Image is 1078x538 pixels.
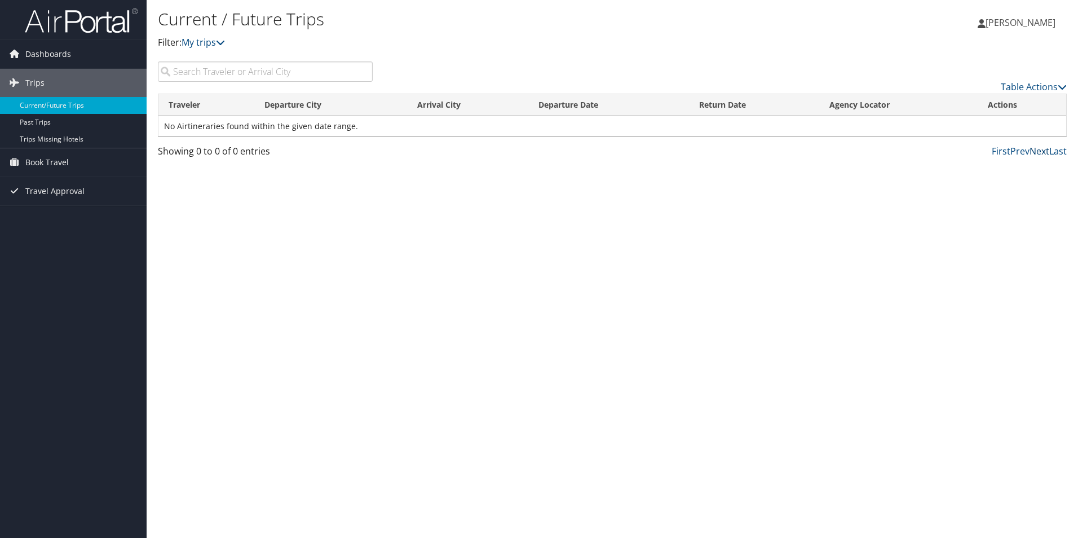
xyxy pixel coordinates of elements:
a: Last [1049,145,1067,157]
th: Traveler: activate to sort column ascending [158,94,254,116]
th: Agency Locator: activate to sort column ascending [819,94,978,116]
a: First [992,145,1010,157]
img: airportal-logo.png [25,7,138,34]
p: Filter: [158,36,764,50]
span: Trips [25,69,45,97]
h1: Current / Future Trips [158,7,764,31]
th: Arrival City: activate to sort column ascending [407,94,528,116]
td: No Airtineraries found within the given date range. [158,116,1066,136]
span: Dashboards [25,40,71,68]
div: Showing 0 to 0 of 0 entries [158,144,373,164]
input: Search Traveler or Arrival City [158,61,373,82]
th: Return Date: activate to sort column ascending [689,94,819,116]
th: Departure City: activate to sort column ascending [254,94,407,116]
a: [PERSON_NAME] [978,6,1067,39]
a: Next [1030,145,1049,157]
a: My trips [182,36,225,48]
th: Departure Date: activate to sort column descending [528,94,688,116]
a: Table Actions [1001,81,1067,93]
span: Travel Approval [25,177,85,205]
th: Actions [978,94,1066,116]
span: [PERSON_NAME] [986,16,1055,29]
a: Prev [1010,145,1030,157]
span: Book Travel [25,148,69,177]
